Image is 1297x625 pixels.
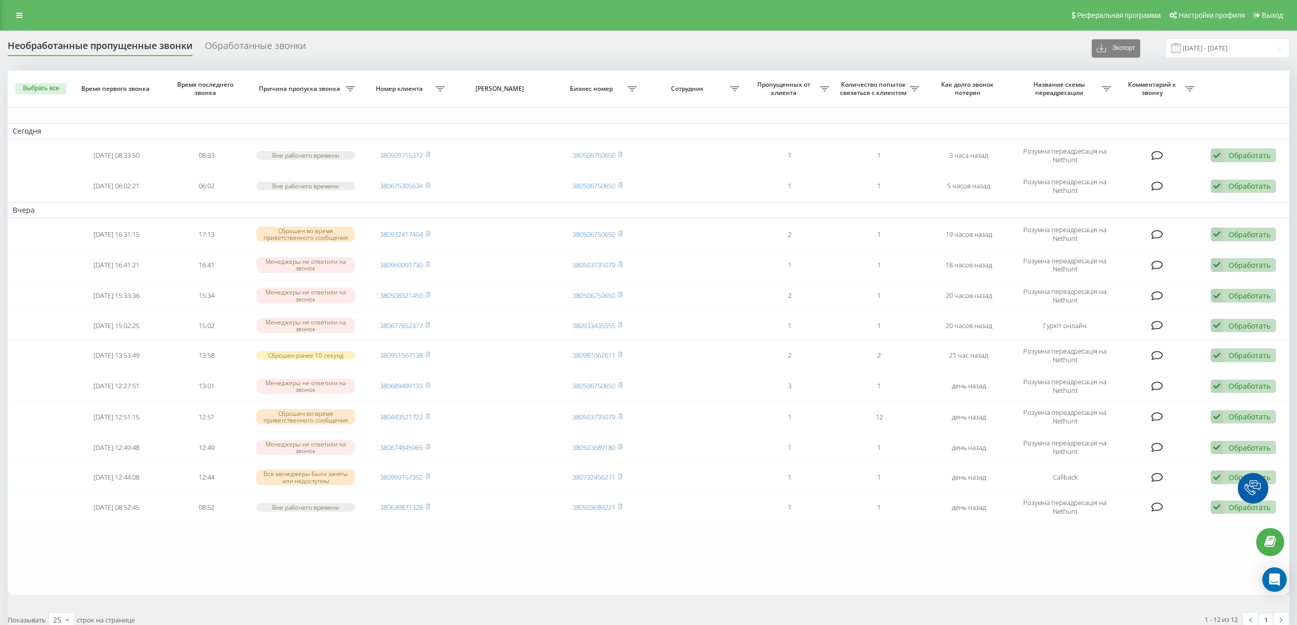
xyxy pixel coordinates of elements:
a: 380506750650 [572,291,615,300]
td: Розумна переадресація на Nethunt [1014,141,1116,170]
span: Причина пропуска звонка [256,85,345,93]
td: день назад [924,372,1014,401]
td: 13:01 [161,372,251,401]
td: день назад [924,493,1014,521]
span: Пропущенных от клиента [750,81,820,96]
td: 1 [834,433,924,462]
div: Обработанные звонки [205,40,306,56]
a: 380960091730 [380,260,423,269]
td: Розумна переадресація на Nethunt [1014,403,1116,431]
td: [DATE] 08:33:50 [72,141,162,170]
div: Обработать [1229,443,1270,453]
td: Розумна переадресація на Nethunt [1014,172,1116,201]
td: 16:41 [161,251,251,279]
span: Как долго звонок потерян [933,81,1004,96]
a: 380689499133 [380,381,423,390]
span: строк на странице [77,615,135,624]
button: Выбрать все [15,83,66,94]
span: Количество попыток связаться с клиентом [839,81,910,96]
td: 21 час назад [924,341,1014,370]
td: 17:13 [161,220,251,248]
a: 380443521722 [380,412,423,421]
a: 380951567138 [380,351,423,360]
td: 1 [744,141,834,170]
td: день назад [924,433,1014,462]
a: 380509715372 [380,151,423,160]
div: Менеджеры не ответили на звонок [256,288,355,303]
td: Сегодня [8,123,1289,139]
div: 1 - 12 из 12 [1205,614,1238,624]
td: 12:44 [161,464,251,491]
td: 1 [744,433,834,462]
td: день назад [924,403,1014,431]
td: 1 [744,403,834,431]
a: 380933435555 [572,321,615,330]
button: Экспорт [1092,39,1140,58]
td: 06:02 [161,172,251,201]
div: Обработать [1229,503,1270,512]
td: 2 [744,341,834,370]
td: 1 [834,372,924,401]
td: 13:58 [161,341,251,370]
td: 1 [744,172,834,201]
span: Настройки профиля [1179,11,1245,19]
td: 12:49 [161,433,251,462]
span: Комментарий к звонку [1121,81,1185,96]
div: Обработать [1229,291,1270,301]
td: [DATE] 08:52:45 [72,493,162,521]
a: 380677652377 [380,321,423,330]
td: 3 [744,372,834,401]
td: 2 [744,282,834,310]
td: 1 [834,251,924,279]
a: 380503735079 [572,412,615,421]
a: 380506750650 [572,151,615,160]
div: Необработанные пропущенные звонки [8,40,193,56]
td: 08:33 [161,141,251,170]
a: 380503689180 [572,443,615,452]
span: Название схемы переадресации [1019,81,1102,96]
div: Сброшен во время приветственного сообщения [256,227,355,242]
td: 1 [834,493,924,521]
td: 2 [834,341,924,370]
td: 5 часов назад [924,172,1014,201]
div: Все менеджеры были заняты или недоступны [256,469,355,485]
td: Розумна переадресація на Nethunt [1014,493,1116,521]
a: 380639871328 [380,503,423,512]
td: 08:52 [161,493,251,521]
div: Вне рабочего времени [256,182,355,190]
td: Розумна переадресація на Nethunt [1014,282,1116,310]
td: 18 часов назад [924,251,1014,279]
td: 1 [834,220,924,248]
div: Вне рабочего времени [256,503,355,512]
td: 12 [834,403,924,431]
span: [PERSON_NAME] [460,85,543,93]
td: 1 [744,464,834,491]
div: Менеджеры не ответили на звонок [256,440,355,455]
td: 20 часов назад [924,282,1014,310]
td: [DATE] 12:49:48 [72,433,162,462]
td: Розумна переадресація на Nethunt [1014,341,1116,370]
td: Вчера [8,203,1289,218]
span: Номер клиента [365,85,436,93]
td: 1 [744,493,834,521]
td: [DATE] 16:41:21 [72,251,162,279]
td: [DATE] 16:31:15 [72,220,162,248]
td: 1 [834,172,924,201]
a: 380675305634 [380,181,423,190]
td: Callback [1014,464,1116,491]
td: 20 часов назад [924,312,1014,339]
td: 15:02 [161,312,251,339]
td: Розумна переадресація на Nethunt [1014,433,1116,462]
span: Бизнес номер [558,85,628,93]
div: Обработать [1229,351,1270,360]
a: 380506750650 [572,230,615,239]
span: Сотрудник [647,85,730,93]
a: 380503735079 [572,260,615,269]
a: 380508321450 [380,291,423,300]
div: Сброшен ранее 10 секунд [256,351,355,360]
a: 380732456271 [572,472,615,482]
a: 380932417404 [380,230,423,239]
td: [DATE] 15:33:36 [72,282,162,310]
td: 12:51 [161,403,251,431]
span: Показывать [8,615,46,624]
